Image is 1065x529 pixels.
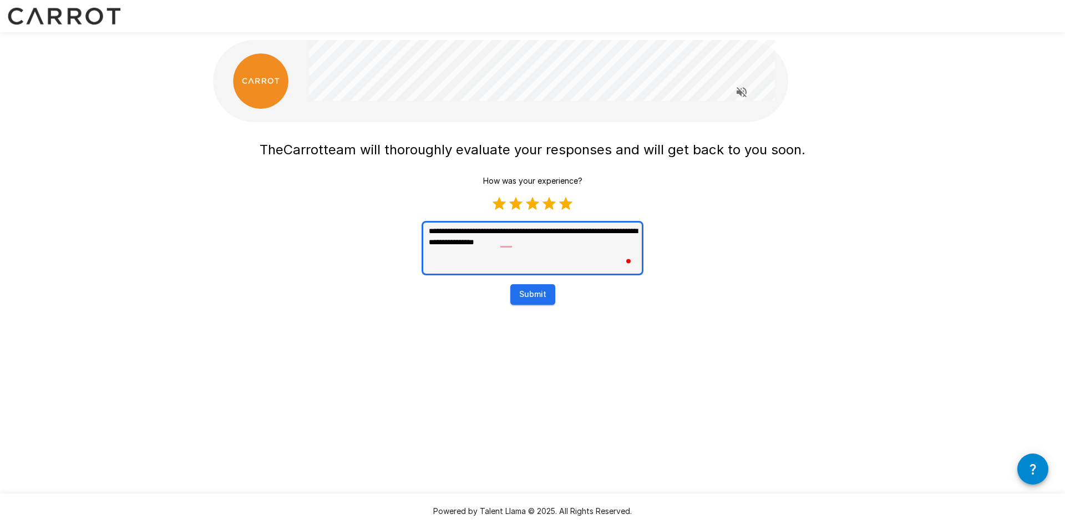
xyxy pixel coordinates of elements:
[483,175,582,187] p: How was your experience?
[13,506,1052,517] p: Powered by Talent Llama © 2025. All Rights Reserved.
[233,53,288,109] img: carrot_logo.png
[422,221,643,275] textarea: To enrich screen reader interactions, please activate Accessibility in Grammarly extension settings
[731,81,753,103] button: Read questions aloud
[283,142,323,158] span: Carrot
[323,142,805,158] span: team will thoroughly evaluate your responses and will get back to you soon.
[260,142,283,158] span: The
[510,284,555,305] button: Submit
